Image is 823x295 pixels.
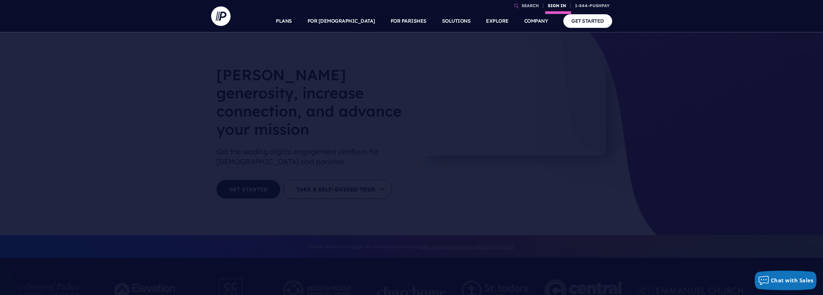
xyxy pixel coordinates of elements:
a: FOR [DEMOGRAPHIC_DATA] [308,10,375,32]
button: Chat with Sales [755,271,817,290]
a: GET STARTED [563,14,612,28]
a: FOR PARISHES [391,10,427,32]
a: PLANS [276,10,292,32]
a: SOLUTIONS [442,10,471,32]
a: EXPLORE [486,10,509,32]
span: Chat with Sales [771,277,814,284]
a: COMPANY [524,10,548,32]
